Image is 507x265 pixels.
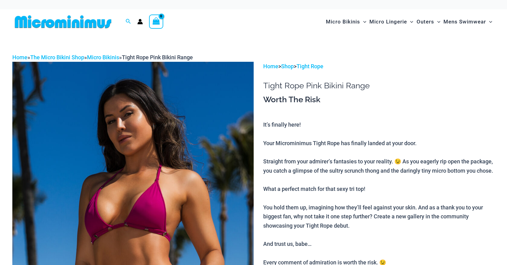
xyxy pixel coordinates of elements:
[415,12,442,31] a: OutersMenu ToggleMenu Toggle
[137,19,143,24] a: Account icon link
[263,63,278,69] a: Home
[122,54,193,61] span: Tight Rope Pink Bikini Range
[442,12,494,31] a: Mens SwimwearMenu ToggleMenu Toggle
[12,15,114,29] img: MM SHOP LOGO FLAT
[323,11,495,32] nav: Site Navigation
[281,63,294,69] a: Shop
[12,54,193,61] span: » » »
[443,14,486,30] span: Mens Swimwear
[326,14,360,30] span: Micro Bikinis
[434,14,440,30] span: Menu Toggle
[407,14,413,30] span: Menu Toggle
[486,14,492,30] span: Menu Toggle
[87,54,119,61] a: Micro Bikinis
[149,15,163,29] a: View Shopping Cart, empty
[12,54,27,61] a: Home
[417,14,434,30] span: Outers
[297,63,323,69] a: Tight Rope
[126,18,131,26] a: Search icon link
[263,95,495,105] h3: Worth The Risk
[263,81,495,90] h1: Tight Rope Pink Bikini Range
[368,12,415,31] a: Micro LingerieMenu ToggleMenu Toggle
[324,12,368,31] a: Micro BikinisMenu ToggleMenu Toggle
[263,62,495,71] p: > >
[360,14,366,30] span: Menu Toggle
[30,54,84,61] a: The Micro Bikini Shop
[369,14,407,30] span: Micro Lingerie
